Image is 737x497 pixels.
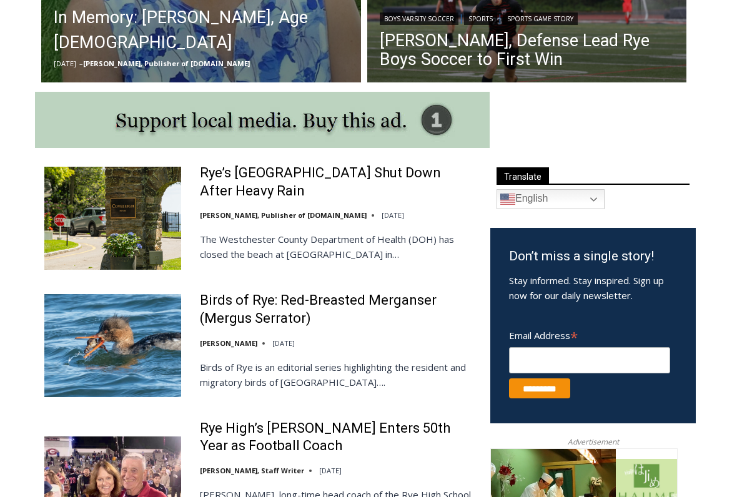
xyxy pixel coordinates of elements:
[380,31,675,69] a: [PERSON_NAME], Defense Lead Rye Boys Soccer to First Win
[200,232,474,262] p: The Westchester County Department of Health (DOH) has closed the beach at [GEOGRAPHIC_DATA] in…
[200,360,474,390] p: Birds of Rye is an editorial series highlighting the resident and migratory birds of [GEOGRAPHIC_...
[319,466,342,475] time: [DATE]
[4,129,122,176] span: Open Tues. - Sun. [PHONE_NUMBER]
[300,121,605,155] a: Intern @ [DOMAIN_NAME]
[382,210,404,220] time: [DATE]
[200,292,474,327] a: Birds of Rye: Red-Breasted Merganser (Mergus Serrator)
[44,167,181,269] img: Rye’s Coveleigh Beach Shut Down After Heavy Rain
[555,436,631,448] span: Advertisement
[272,338,295,348] time: [DATE]
[129,78,184,149] div: "the precise, almost orchestrated movements of cutting and assembling sushi and [PERSON_NAME] mak...
[509,273,677,303] p: Stay informed. Stay inspired. Sign up now for our daily newsletter.
[380,12,458,25] a: Boys Varsity Soccer
[79,59,83,68] span: –
[200,420,474,455] a: Rye High’s [PERSON_NAME] Enters 50th Year as Football Coach
[497,189,605,209] a: English
[200,338,257,348] a: [PERSON_NAME]
[464,12,497,25] a: Sports
[200,466,304,475] a: [PERSON_NAME], Staff Writer
[200,210,367,220] a: [PERSON_NAME], Publisher of [DOMAIN_NAME]
[503,12,578,25] a: Sports Game Story
[509,323,670,345] label: Email Address
[1,125,126,155] a: Open Tues. - Sun. [PHONE_NUMBER]
[380,10,675,25] div: | |
[83,59,250,68] a: [PERSON_NAME], Publisher of [DOMAIN_NAME]
[54,5,349,55] a: In Memory: [PERSON_NAME], Age [DEMOGRAPHIC_DATA]
[500,192,515,207] img: en
[315,1,590,121] div: "[PERSON_NAME] and I covered the [DATE] Parade, which was a really eye opening experience as I ha...
[509,247,677,267] h3: Don’t miss a single story!
[44,294,181,396] img: Birds of Rye: Red-Breasted Merganser (Mergus Serrator)
[200,164,474,200] a: Rye’s [GEOGRAPHIC_DATA] Shut Down After Heavy Rain
[327,124,579,152] span: Intern @ [DOMAIN_NAME]
[54,59,76,68] time: [DATE]
[497,167,549,184] span: Translate
[35,92,490,148] img: support local media, buy this ad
